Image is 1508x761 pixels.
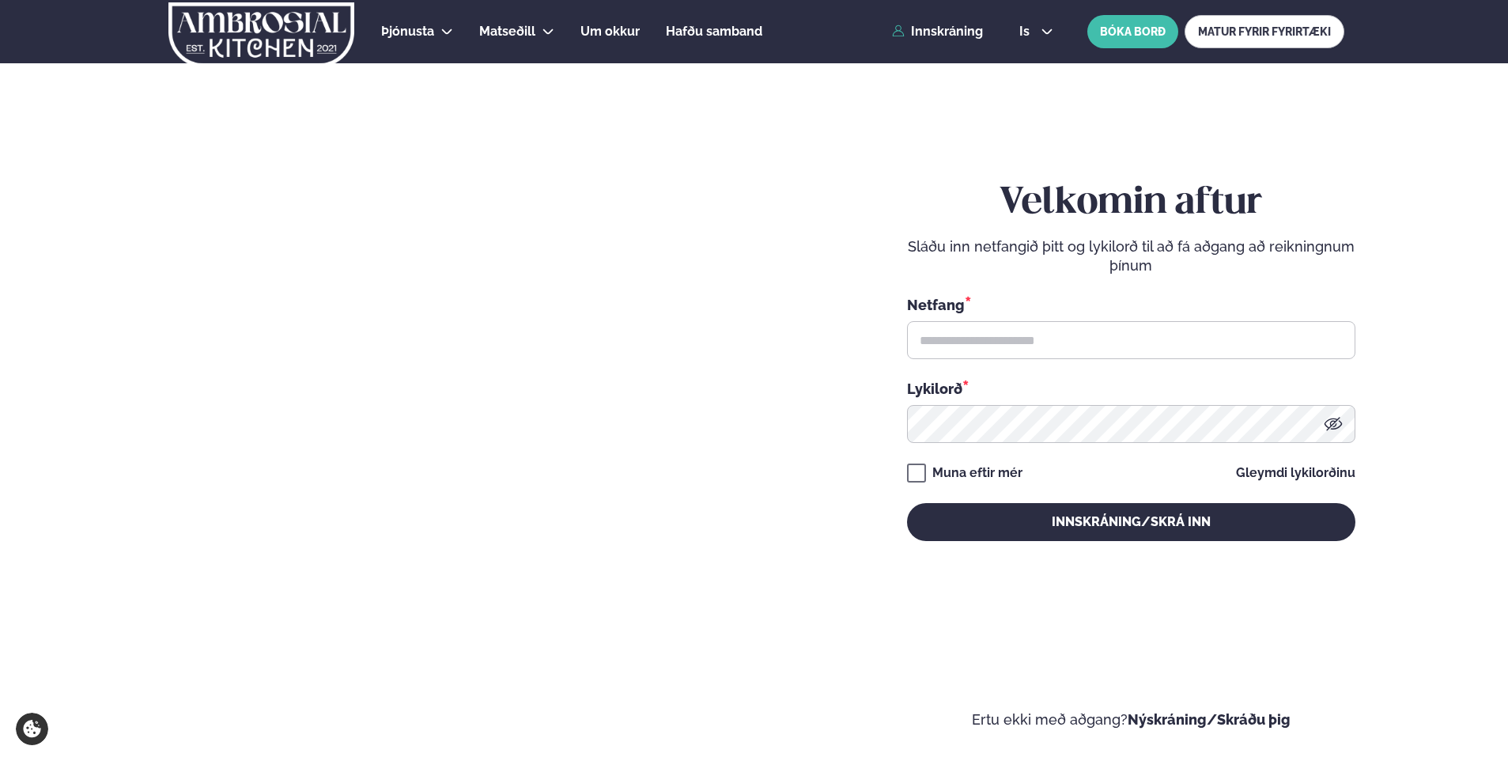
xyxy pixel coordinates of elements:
[479,24,535,39] span: Matseðill
[907,294,1355,315] div: Netfang
[47,476,376,609] h2: Velkomin á Ambrosial kitchen!
[167,2,356,67] img: logo
[1236,467,1355,479] a: Gleymdi lykilorðinu
[666,22,762,41] a: Hafðu samband
[580,22,640,41] a: Um okkur
[907,503,1355,541] button: Innskráning/Skrá inn
[892,25,983,39] a: Innskráning
[1185,15,1344,48] a: MATUR FYRIR FYRIRTÆKI
[479,22,535,41] a: Matseðill
[802,710,1461,729] p: Ertu ekki með aðgang?
[47,628,376,666] p: Ef eitthvað sameinar fólk, þá er [PERSON_NAME] matarferðalag.
[580,24,640,39] span: Um okkur
[907,378,1355,399] div: Lykilorð
[381,22,434,41] a: Þjónusta
[666,24,762,39] span: Hafðu samband
[1019,25,1034,38] span: is
[1087,15,1178,48] button: BÓKA BORÐ
[16,713,48,745] a: Cookie settings
[1007,25,1066,38] button: is
[381,24,434,39] span: Þjónusta
[907,237,1355,275] p: Sláðu inn netfangið þitt og lykilorð til að fá aðgang að reikningnum þínum
[1128,711,1291,728] a: Nýskráning/Skráðu þig
[907,181,1355,225] h2: Velkomin aftur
